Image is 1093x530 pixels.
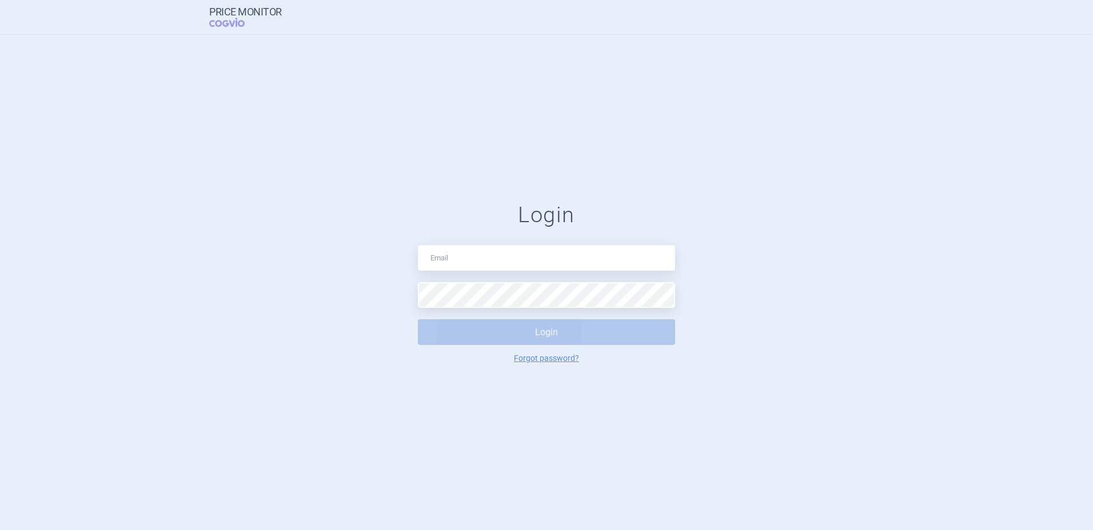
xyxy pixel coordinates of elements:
h1: Login [418,202,675,228]
a: Price MonitorCOGVIO [209,6,282,28]
a: Forgot password? [514,354,579,362]
button: Login [418,319,675,345]
span: COGVIO [209,18,261,27]
input: Email [418,245,675,271]
strong: Price Monitor [209,6,282,18]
